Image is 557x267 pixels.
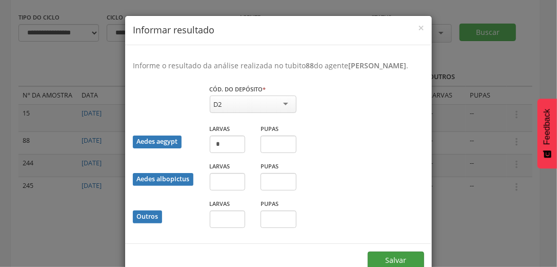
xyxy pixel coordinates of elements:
div: D2 [214,100,222,109]
h4: Informar resultado [133,24,424,37]
div: Aedes aegypt [133,136,182,148]
div: Aedes albopictus [133,173,193,186]
label: Larvas [210,162,230,170]
b: 88 [306,61,314,70]
button: Feedback - Mostrar pesquisa [538,99,557,168]
label: Cód. do depósito [210,85,266,93]
p: Informe o resultado da análise realizada no tubito do agente . [133,61,424,71]
label: Larvas [210,200,230,208]
label: Larvas [210,125,230,133]
span: Feedback [543,109,552,145]
label: Pupas [261,200,278,208]
span: × [418,21,424,35]
button: Close [418,23,424,33]
b: [PERSON_NAME] [348,61,406,70]
label: Pupas [261,162,278,170]
div: Outros [133,211,162,223]
label: Pupas [261,125,278,133]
